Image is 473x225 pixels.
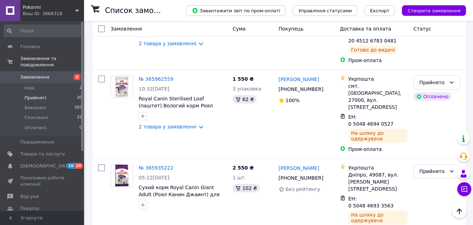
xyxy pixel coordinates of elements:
[348,146,408,153] div: Пром-оплата
[348,164,408,171] div: Укрпошта
[139,175,169,180] span: 05:22[DATE]
[20,175,65,187] span: Показники роботи компанії
[452,204,467,219] button: Наверх
[105,6,176,15] h1: Список замовлень
[348,57,408,64] div: Пром-оплата
[340,26,391,32] span: Доставка та оплата
[286,186,320,192] span: Без рейтингу
[139,41,196,46] a: 2 товара у замовленні
[25,114,48,121] span: Скасовані
[20,44,40,50] span: Головна
[232,175,246,180] span: 1 шт.
[79,125,82,131] span: 0
[20,139,54,145] span: Повідомлення
[348,46,398,54] div: Готово до видачі
[139,165,173,171] a: № 365935222
[20,74,49,80] span: Замовлення
[23,4,75,11] span: Pokormi
[139,124,196,130] a: 2 товара у замовленні
[348,82,408,111] div: смт. [GEOGRAPHIC_DATA], 27000, вул. [STREET_ADDRESS]
[75,105,82,111] span: 103
[139,96,216,123] a: Royal Canin Sterilised Loaf (паштет) Вологий корм Роял Канін для кастрованих котів і стерилізован...
[74,74,81,80] span: 2
[192,7,280,14] span: Завантажити звіт по пром-оплаті
[25,125,47,131] span: Оплачені
[457,182,471,196] button: Чат з покупцем
[364,5,395,16] button: Експорт
[413,92,451,101] div: Оплачено
[186,5,286,16] button: Завантажити звіт по пром-оплаті
[139,86,169,92] span: 10:32[DATE]
[277,84,325,94] div: [PHONE_NUMBER]
[25,105,46,111] span: Виконані
[232,86,261,92] span: 3 упаковка
[419,79,446,86] div: Прийнято
[298,8,352,13] span: Управління статусами
[402,5,466,16] button: Створити замовлення
[115,165,129,186] img: Фото товару
[370,8,390,13] span: Експорт
[25,85,35,91] span: Нові
[4,25,83,37] input: Пошук
[286,98,300,103] span: 100%
[348,211,408,225] div: На шляху до одержувача
[79,85,82,91] span: 2
[20,55,84,68] span: Замовлення та повідомлення
[111,76,133,98] img: Фото товару
[111,164,133,187] a: Фото товару
[139,185,220,211] a: Сухий корм Royal Canin Giant Adult (Роял Канин Джаинт) для дорослих собак великих порід, 15 КГ
[23,11,84,17] div: Ваш ID: 3868318
[139,76,173,82] a: № 365962559
[279,26,304,32] span: Покупець
[25,95,46,101] span: Прийняті
[408,8,460,13] span: Створити замовлення
[348,196,394,209] span: ЕН: 0 5048 4693 3563
[20,193,39,200] span: Відгуки
[348,171,408,192] div: Дніпро, 49087, вул. [PERSON_NAME][STREET_ADDRESS]
[279,76,319,83] a: [PERSON_NAME]
[293,5,357,16] button: Управління статусами
[232,26,245,32] span: Cума
[232,165,254,171] span: 2 550 ₴
[395,7,466,13] a: Створити замовлення
[419,167,446,175] div: Прийнято
[232,76,254,82] span: 1 550 ₴
[20,205,39,212] span: Покупці
[232,184,260,192] div: 102 ₴
[111,75,133,98] a: Фото товару
[279,165,319,172] a: [PERSON_NAME]
[232,95,257,104] div: 62 ₴
[348,129,408,143] div: На шляху до одержувача
[67,163,75,169] span: 10
[348,114,394,127] span: ЕН: 0 5048 4694 0527
[75,163,83,169] span: 10
[77,95,82,101] span: 20
[413,26,431,32] span: Статус
[77,114,82,121] span: 22
[348,75,408,82] div: Укрпошта
[277,173,325,183] div: [PHONE_NUMBER]
[20,163,72,169] span: [DEMOGRAPHIC_DATA]
[20,151,65,157] span: Товари та послуги
[111,26,142,32] span: Замовлення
